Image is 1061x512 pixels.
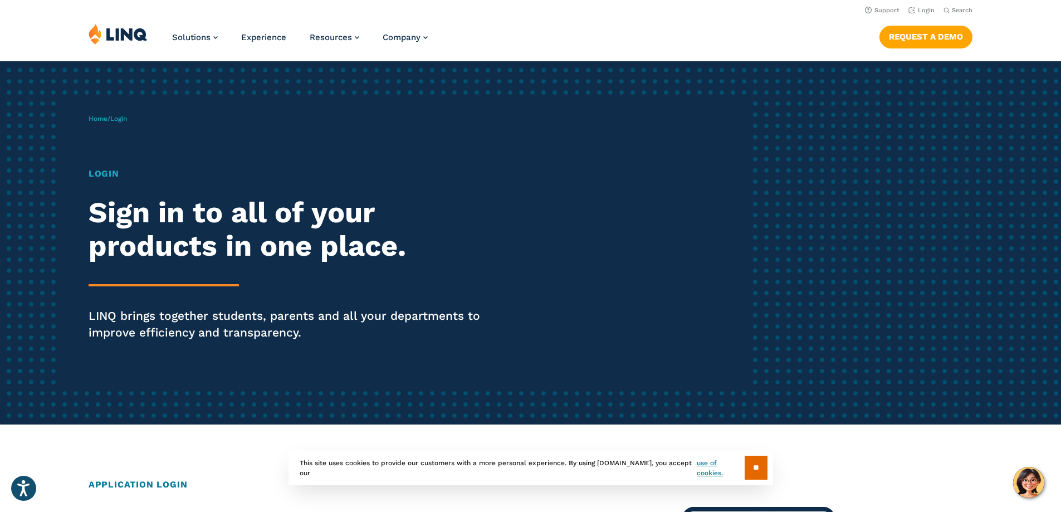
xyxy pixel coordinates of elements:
h2: Sign in to all of your products in one place. [89,196,497,263]
span: Login [110,115,127,123]
h1: Login [89,167,497,181]
span: / [89,115,127,123]
button: Hello, have a question? Let’s chat. [1013,467,1044,498]
a: Support [865,7,899,14]
a: Experience [241,32,286,42]
div: This site uses cookies to provide our customers with a more personal experience. By using [DOMAIN... [289,450,773,485]
a: Solutions [172,32,218,42]
nav: Primary Navigation [172,23,428,60]
a: Home [89,115,107,123]
span: Resources [310,32,352,42]
button: Open Search Bar [943,6,972,14]
span: Company [383,32,421,42]
p: LINQ brings together students, parents and all your departments to improve efficiency and transpa... [89,308,497,341]
a: Login [908,7,935,14]
a: Request a Demo [879,26,972,48]
span: Search [952,7,972,14]
a: Company [383,32,428,42]
a: Resources [310,32,359,42]
span: Solutions [172,32,211,42]
nav: Button Navigation [879,23,972,48]
a: use of cookies. [697,458,744,478]
img: LINQ | K‑12 Software [89,23,148,45]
